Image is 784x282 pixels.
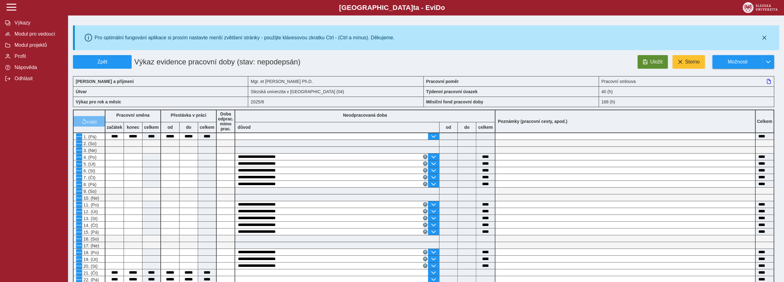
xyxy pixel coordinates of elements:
button: Menu [76,181,82,187]
b: celkem [142,125,160,130]
button: Menu [76,242,82,249]
button: Menu [76,154,82,160]
b: [PERSON_NAME] a příjmení [76,79,133,84]
span: 9. (So) [82,189,96,194]
button: Menu [76,229,82,235]
b: celkem [476,125,495,130]
b: Pracovní poměr [426,79,459,84]
span: Modul projektů [13,42,63,48]
b: od [439,125,457,130]
b: celkem [198,125,216,130]
button: Menu [76,167,82,174]
span: 18. (Po) [82,250,99,255]
b: od [161,125,179,130]
span: 1. (Pá) [82,134,96,139]
div: 168 (h) [599,97,774,107]
span: 12. (Út) [82,209,98,214]
div: 2025/8 [248,97,423,107]
button: Menu [76,215,82,221]
button: Menu [76,195,82,201]
span: Nápověda [13,65,63,70]
div: Slezská univerzita v [GEOGRAPHIC_DATA] (04) [248,86,423,97]
b: do [180,125,198,130]
span: o [441,4,445,11]
b: Týdenní pracovní úvazek [426,89,478,94]
b: [GEOGRAPHIC_DATA] a - Evi [19,4,765,12]
button: Menu [76,133,82,140]
span: 21. (Čt) [82,271,98,275]
div: Pro optimální fungování aplikace si prosím nastavte menší zvětšení stránky - použijte klávesovou ... [95,35,394,41]
b: Doba odprac. mimo prac. [218,111,234,131]
button: Možnosti [712,55,762,69]
span: vrátit [87,119,97,124]
span: Storno [685,59,700,65]
button: Menu [76,188,82,194]
b: Měsíční fond pracovní doby [426,99,483,104]
button: Uložit [638,55,668,69]
b: Výkaz pro rok a měsíc [76,99,121,104]
span: 15. (Pá) [82,230,99,235]
b: začátek [105,125,124,130]
button: Menu [76,236,82,242]
b: Neodpracovaná doba [343,113,387,118]
b: Poznámky (pracovní cesty, apod.) [495,119,570,124]
span: 20. (St) [82,264,98,269]
button: Menu [76,147,82,153]
span: 11. (Po) [82,202,99,207]
span: Uložit [650,59,663,65]
span: 2. (So) [82,141,96,146]
div: Pracovní smlouva [599,76,774,86]
b: konec [124,125,142,130]
span: t [413,4,415,11]
b: Celkem [757,119,772,124]
button: Menu [76,249,82,255]
button: Menu [76,202,82,208]
span: 14. (Čt) [82,223,98,228]
span: Profil [13,54,63,59]
span: Odhlásit [13,76,63,81]
span: 16. (So) [82,236,99,241]
span: 19. (Út) [82,257,98,262]
button: Storno [672,55,705,69]
b: důvod [238,125,251,130]
button: Menu [76,140,82,146]
span: 5. (Út) [82,162,95,167]
span: 13. (St) [82,216,98,221]
button: Menu [76,174,82,180]
span: 6. (St) [82,168,95,173]
span: 8. (Pá) [82,182,96,187]
span: Zpět [76,59,129,65]
span: 7. (Čt) [82,175,95,180]
button: Menu [76,256,82,262]
span: 3. (Ne) [82,148,97,153]
b: Pracovní směna [116,113,149,118]
img: logo_web_su.png [743,2,778,13]
button: Menu [76,263,82,269]
h1: Výkaz evidence pracovní doby (stav: nepodepsán) [132,55,367,69]
button: vrátit [74,116,105,127]
b: Přestávka v práci [171,113,206,118]
button: Menu [76,222,82,228]
b: Útvar [76,89,87,94]
b: do [458,125,476,130]
span: D [436,4,441,11]
button: Menu [76,270,82,276]
span: Modul pro vedoucí [13,31,63,37]
button: Menu [76,208,82,215]
button: Menu [76,161,82,167]
div: 40 (h) [599,86,774,97]
button: Zpět [73,55,132,69]
span: Možnosti [718,59,757,65]
span: 10. (Ne) [82,196,99,201]
span: 17. (Ne) [82,243,99,248]
div: Mgr. et [PERSON_NAME] Ph.D. [248,76,423,86]
span: Výkazy [13,20,63,26]
span: 4. (Po) [82,155,96,160]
